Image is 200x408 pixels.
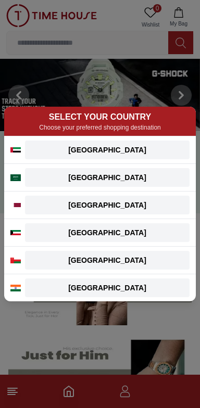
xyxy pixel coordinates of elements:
[25,223,190,242] button: [GEOGRAPHIC_DATA]
[10,258,21,263] img: Oman flag
[25,251,190,270] button: [GEOGRAPHIC_DATA]
[10,285,21,291] img: India flag
[31,255,183,265] div: [GEOGRAPHIC_DATA]
[31,283,183,293] div: [GEOGRAPHIC_DATA]
[10,123,190,132] p: Choose your preferred shopping destination
[31,227,183,238] div: [GEOGRAPHIC_DATA]
[10,203,21,207] img: Qatar flag
[25,141,190,159] button: [GEOGRAPHIC_DATA]
[31,200,183,210] div: [GEOGRAPHIC_DATA]
[25,196,190,214] button: [GEOGRAPHIC_DATA]
[25,168,190,187] button: [GEOGRAPHIC_DATA]
[31,172,183,183] div: [GEOGRAPHIC_DATA]
[10,111,190,123] h2: SELECT YOUR COUNTRY
[25,278,190,297] button: [GEOGRAPHIC_DATA]
[10,147,21,152] img: UAE flag
[31,145,183,155] div: [GEOGRAPHIC_DATA]
[10,230,21,235] img: Kuwait flag
[10,174,21,181] img: Saudi Arabia flag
